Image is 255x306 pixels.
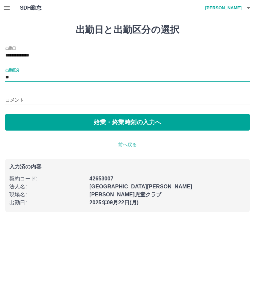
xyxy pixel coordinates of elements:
p: 契約コード : [9,175,85,183]
button: 始業・終業時刻の入力へ [5,114,250,131]
p: 法人名 : [9,183,85,191]
b: [PERSON_NAME]児童クラブ [89,192,161,197]
label: 出勤区分 [5,67,19,72]
p: 現場名 : [9,191,85,199]
label: 出勤日 [5,46,16,51]
b: [GEOGRAPHIC_DATA][PERSON_NAME] [89,184,192,189]
b: 42653007 [89,176,113,181]
p: 出勤日 : [9,199,85,207]
p: 前へ戻る [5,141,250,148]
h1: 出勤日と出勤区分の選択 [5,24,250,36]
b: 2025年09月22日(月) [89,200,138,205]
p: 入力済の内容 [9,164,246,169]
